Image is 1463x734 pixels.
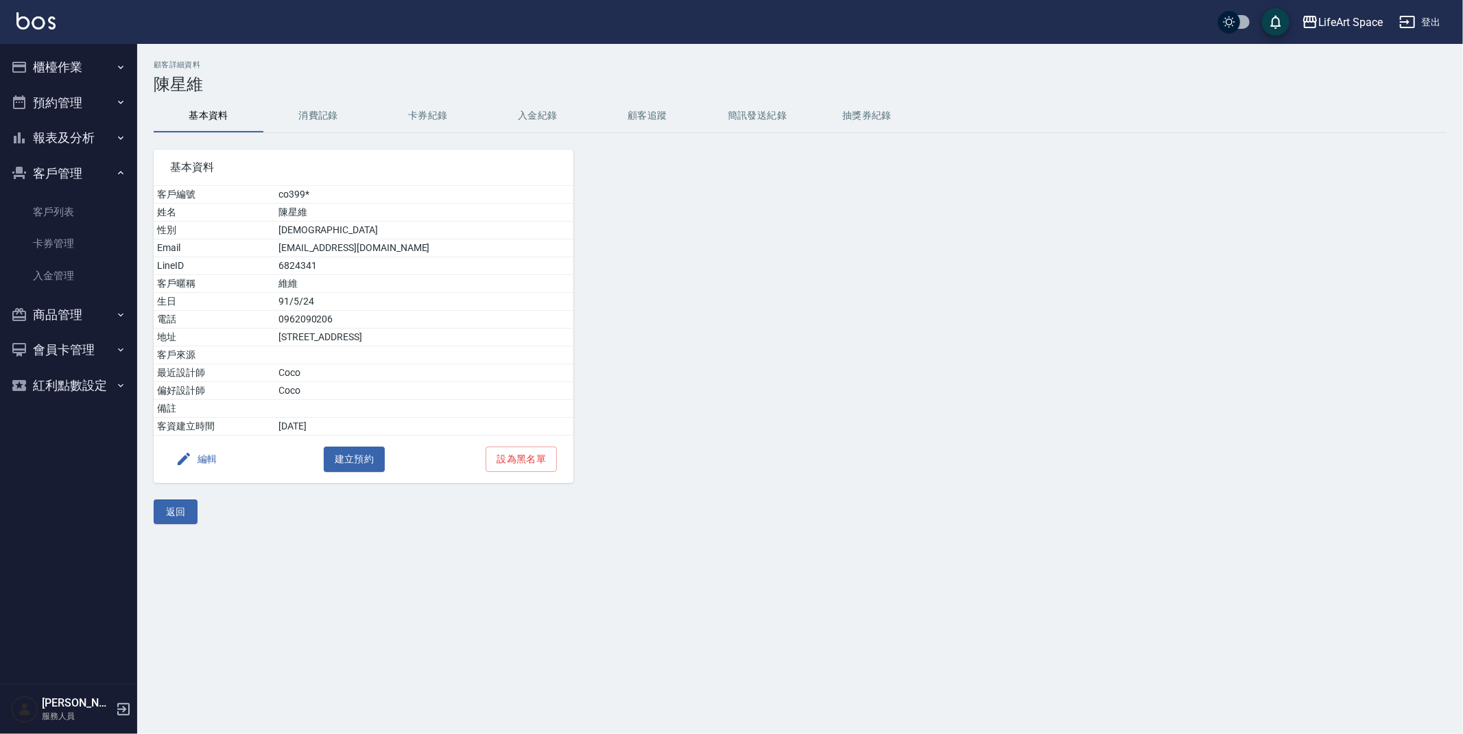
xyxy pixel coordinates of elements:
td: 備註 [154,400,275,418]
h2: 顧客詳細資料 [154,60,1447,69]
td: 姓名 [154,204,275,222]
button: 會員卡管理 [5,332,132,368]
td: 性別 [154,222,275,239]
td: 客戶來源 [154,346,275,364]
td: 6824341 [275,257,573,275]
h5: [PERSON_NAME] [42,696,112,710]
button: 設為黑名單 [486,447,557,472]
button: 簡訊發送紀錄 [702,99,812,132]
td: 客資建立時間 [154,418,275,436]
td: 地址 [154,329,275,346]
div: LifeArt Space [1318,14,1383,31]
h3: 陳星維 [154,75,1447,94]
button: 卡券紀錄 [373,99,483,132]
button: 櫃檯作業 [5,49,132,85]
button: 基本資料 [154,99,263,132]
td: 客戶暱稱 [154,275,275,293]
button: 入金紀錄 [483,99,593,132]
button: 紅利點數設定 [5,368,132,403]
button: 報表及分析 [5,120,132,156]
button: 客戶管理 [5,156,132,191]
button: 商品管理 [5,297,132,333]
button: 抽獎券紀錄 [812,99,922,132]
td: Coco [275,364,573,382]
td: 生日 [154,293,275,311]
button: 編輯 [170,447,223,472]
td: 維維 [275,275,573,293]
a: 客戶列表 [5,196,132,228]
button: 預約管理 [5,85,132,121]
button: 顧客追蹤 [593,99,702,132]
span: 基本資料 [170,161,557,174]
td: 陳星維 [275,204,573,222]
button: LifeArt Space [1296,8,1388,36]
button: 登出 [1394,10,1447,35]
td: LineID [154,257,275,275]
td: [DEMOGRAPHIC_DATA] [275,222,573,239]
button: 返回 [154,499,198,525]
img: Logo [16,12,56,29]
td: Email [154,239,275,257]
button: 消費記錄 [263,99,373,132]
td: co399* [275,186,573,204]
td: [DATE] [275,418,573,436]
p: 服務人員 [42,710,112,722]
button: save [1262,8,1289,36]
a: 卡券管理 [5,228,132,259]
td: [EMAIL_ADDRESS][DOMAIN_NAME] [275,239,573,257]
td: 91/5/24 [275,293,573,311]
td: 客戶編號 [154,186,275,204]
td: 電話 [154,311,275,329]
a: 入金管理 [5,260,132,292]
td: [STREET_ADDRESS] [275,329,573,346]
td: Coco [275,382,573,400]
button: 建立預約 [324,447,385,472]
td: 0962090206 [275,311,573,329]
td: 偏好設計師 [154,382,275,400]
td: 最近設計師 [154,364,275,382]
img: Person [11,696,38,723]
